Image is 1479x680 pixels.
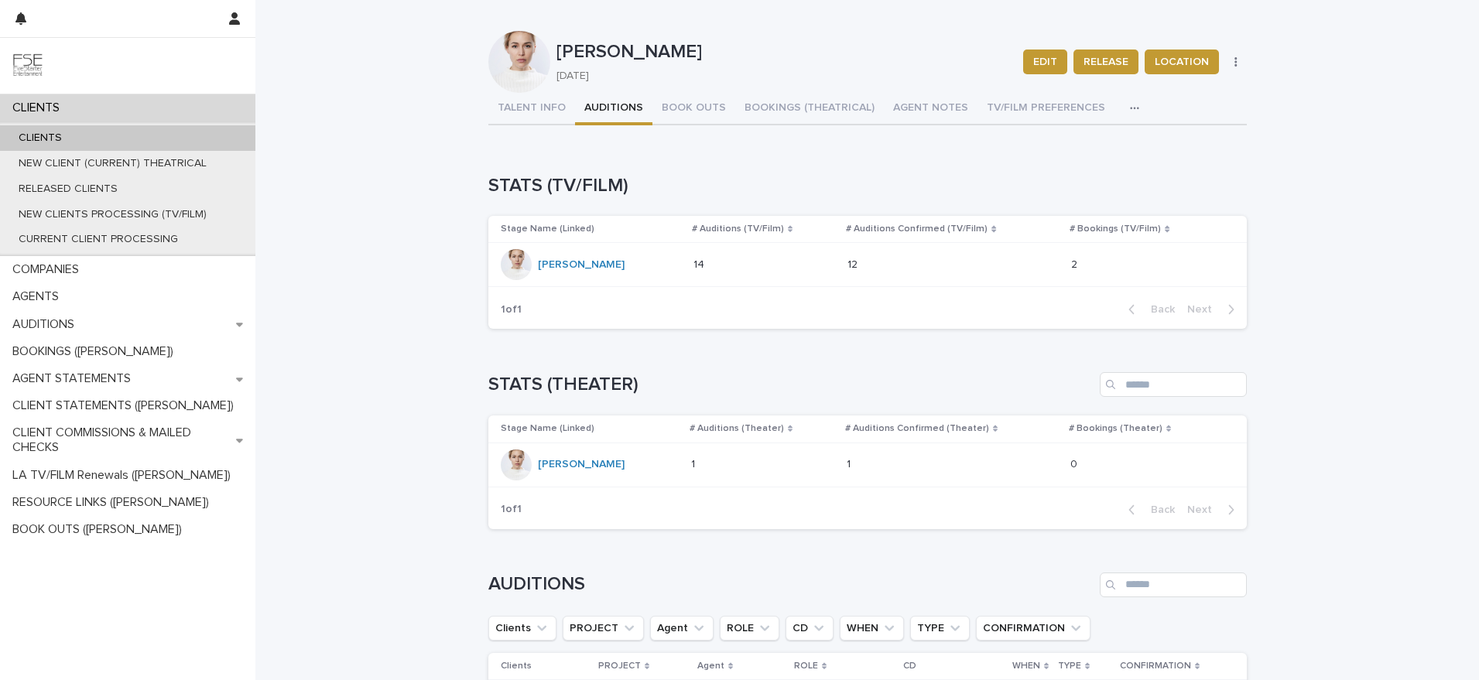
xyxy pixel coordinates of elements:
[1181,302,1247,316] button: Next
[501,658,532,675] p: Clients
[1187,304,1221,315] span: Next
[488,443,1247,487] tr: [PERSON_NAME] 11 11 00
[6,183,130,196] p: RELEASED CLIENTS
[690,420,784,437] p: # Auditions (Theater)
[501,420,594,437] p: Stage Name (Linked)
[840,616,904,641] button: WHEN
[845,420,989,437] p: # Auditions Confirmed (Theater)
[575,93,652,125] button: AUDITIONS
[538,458,625,471] a: [PERSON_NAME]
[556,70,1005,83] p: [DATE]
[488,175,1247,197] h1: STATS (TV/FILM)
[1155,54,1209,70] span: LOCATION
[846,220,988,237] p: # Auditions Confirmed (TV/Film)
[6,233,190,246] p: CURRENT CLIENT PROCESSING
[488,490,534,528] p: 1 of 1
[1116,503,1181,517] button: Back
[1073,50,1138,74] button: RELEASE
[1084,54,1128,70] span: RELEASE
[1012,658,1040,675] p: WHEN
[1142,304,1175,315] span: Back
[563,616,644,641] button: PROJECT
[6,262,91,277] p: COMPANIES
[1071,255,1080,272] p: 2
[735,93,884,125] button: BOOKINGS (THEATRICAL)
[697,658,724,675] p: Agent
[6,398,246,413] p: CLIENT STATEMENTS ([PERSON_NAME])
[847,455,854,471] p: 1
[6,289,71,304] p: AGENTS
[6,371,143,386] p: AGENT STATEMENTS
[556,41,1012,63] p: [PERSON_NAME]
[598,658,641,675] p: PROJECT
[6,208,219,221] p: NEW CLIENTS PROCESSING (TV/FILM)
[847,255,861,272] p: 12
[1070,455,1080,471] p: 0
[6,522,194,537] p: BOOK OUTS ([PERSON_NAME])
[1069,420,1162,437] p: # Bookings (Theater)
[488,291,534,329] p: 1 of 1
[1033,54,1057,70] span: EDIT
[12,50,43,81] img: 9JgRvJ3ETPGCJDhvPVA5
[488,243,1247,287] tr: [PERSON_NAME] 1414 1212 22
[538,258,625,272] a: [PERSON_NAME]
[693,255,707,272] p: 14
[903,658,916,675] p: CD
[488,93,575,125] button: TALENT INFO
[1070,220,1161,237] p: # Bookings (TV/Film)
[1100,372,1247,397] input: Search
[884,93,977,125] button: AGENT NOTES
[6,317,87,332] p: AUDITIONS
[1120,658,1191,675] p: CONFIRMATION
[6,157,219,170] p: NEW CLIENT (CURRENT) THEATRICAL
[691,455,698,471] p: 1
[1023,50,1067,74] button: EDIT
[488,374,1094,396] h1: STATS (THEATER)
[910,616,970,641] button: TYPE
[1116,302,1181,316] button: Back
[1145,50,1219,74] button: LOCATION
[786,616,834,641] button: CD
[6,101,72,115] p: CLIENTS
[720,616,779,641] button: ROLE
[794,658,818,675] p: ROLE
[501,220,594,237] p: Stage Name (Linked)
[650,616,714,641] button: Agent
[977,93,1114,125] button: TV/FILM PREFERENCES
[6,344,186,359] p: BOOKINGS ([PERSON_NAME])
[1181,503,1247,517] button: Next
[488,573,1094,596] h1: AUDITIONS
[6,468,243,483] p: LA TV/FILM Renewals ([PERSON_NAME])
[1100,572,1247,597] input: Search
[692,220,784,237] p: # Auditions (TV/Film)
[6,425,236,455] p: CLIENT COMMISSIONS & MAILED CHECKS
[976,616,1090,641] button: CONFIRMATION
[1142,504,1175,515] span: Back
[6,132,74,145] p: CLIENTS
[652,93,735,125] button: BOOK OUTS
[1058,658,1081,675] p: TYPE
[6,495,221,510] p: RESOURCE LINKS ([PERSON_NAME])
[488,616,556,641] button: Clients
[1187,504,1221,515] span: Next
